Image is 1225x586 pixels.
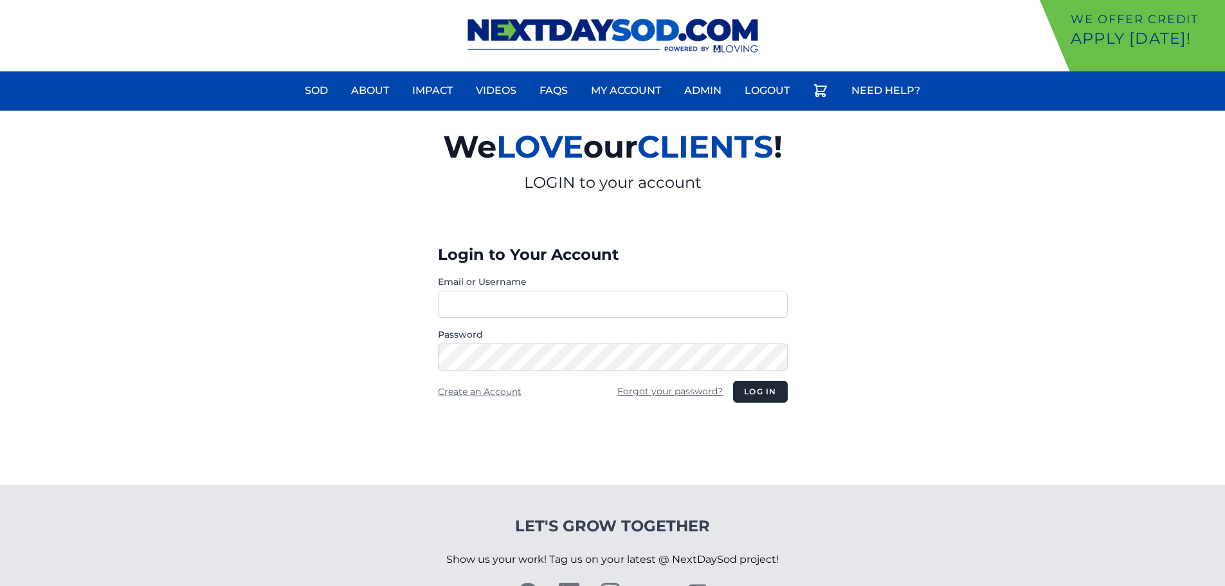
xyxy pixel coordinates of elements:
span: LOVE [496,128,583,165]
a: Videos [468,75,524,106]
a: Logout [737,75,797,106]
a: About [343,75,397,106]
span: CLIENTS [637,128,774,165]
p: Apply [DATE]! [1071,28,1220,49]
a: Need Help? [844,75,928,106]
label: Email or Username [438,275,788,288]
p: We offer Credit [1071,10,1220,28]
h4: Let's Grow Together [446,516,779,536]
p: LOGIN to your account [294,172,932,193]
p: Show us your work! Tag us on your latest @ NextDaySod project! [446,536,779,583]
a: Create an Account [438,386,522,398]
label: Password [438,328,788,341]
a: Admin [676,75,729,106]
a: Sod [297,75,336,106]
a: My Account [583,75,669,106]
a: Impact [404,75,460,106]
h2: We our ! [294,121,932,172]
a: FAQs [532,75,576,106]
h3: Login to Your Account [438,244,788,265]
a: Forgot your password? [617,385,723,397]
button: Log in [733,381,787,403]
